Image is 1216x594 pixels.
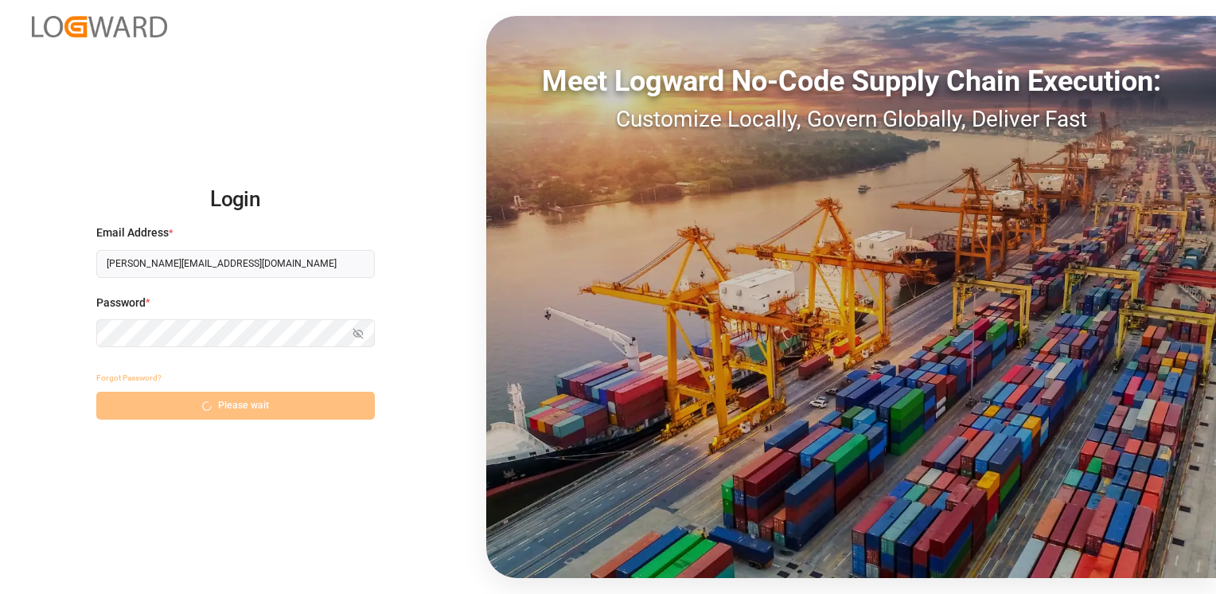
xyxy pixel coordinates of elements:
[96,250,375,278] input: Enter your email
[96,174,375,225] h2: Login
[96,295,146,311] span: Password
[32,16,167,37] img: Logward_new_orange.png
[486,103,1216,136] div: Customize Locally, Govern Globally, Deliver Fast
[486,60,1216,103] div: Meet Logward No-Code Supply Chain Execution:
[96,225,169,241] span: Email Address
